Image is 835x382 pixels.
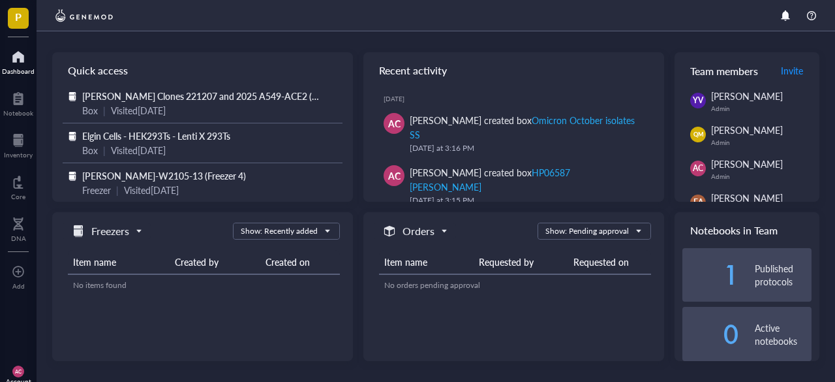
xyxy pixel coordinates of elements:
[82,143,98,157] div: Box
[124,183,179,197] div: Visited [DATE]
[170,250,260,274] th: Created by
[693,130,703,139] span: QM
[82,103,98,118] div: Box
[4,151,33,159] div: Inventory
[755,321,812,347] div: Active notebooks
[103,103,106,118] div: |
[3,109,33,117] div: Notebook
[73,279,335,291] div: No items found
[711,89,783,103] span: [PERSON_NAME]
[52,52,353,89] div: Quick access
[82,89,335,103] span: [PERSON_NAME] Clones 221207 and 2025 A549-ACE2 (Baric)
[2,67,35,75] div: Dashboard
[693,95,703,106] span: YV
[545,225,629,237] div: Show: Pending approval
[781,64,803,77] span: Invite
[2,46,35,75] a: Dashboard
[384,279,646,291] div: No orders pending approval
[675,212,819,248] div: Notebooks in Team
[12,282,25,290] div: Add
[410,113,643,142] div: [PERSON_NAME] created box
[388,116,401,131] span: AC
[755,262,812,288] div: Published protocols
[374,160,654,212] a: AC[PERSON_NAME] created boxHP06587 [PERSON_NAME][DATE] at 3:15 PM
[82,129,230,142] span: Elgin Cells - HEK293Ts - Lenti X 293Ts
[780,60,804,81] button: Invite
[711,123,783,136] span: [PERSON_NAME]
[91,223,129,239] h5: Freezers
[363,52,664,89] div: Recent activity
[711,104,812,112] div: Admin
[260,250,340,274] th: Created on
[11,214,26,242] a: DNA
[379,250,474,274] th: Item name
[111,103,166,118] div: Visited [DATE]
[693,197,703,208] span: EA
[374,108,654,160] a: AC[PERSON_NAME] created boxOmicron October isolates SS[DATE] at 3:16 PM
[568,250,651,274] th: Requested on
[116,183,119,197] div: |
[11,172,25,200] a: Core
[711,191,783,204] span: [PERSON_NAME]
[82,183,111,197] div: Freezer
[711,172,812,180] div: Admin
[241,225,318,237] div: Show: Recently added
[402,223,434,239] h5: Orders
[4,130,33,159] a: Inventory
[675,52,819,89] div: Team members
[82,169,246,182] span: [PERSON_NAME]-W2105-13 (Freezer 4)
[474,250,568,274] th: Requested by
[682,264,739,285] div: 1
[11,234,26,242] div: DNA
[103,143,106,157] div: |
[711,157,783,170] span: [PERSON_NAME]
[68,250,170,274] th: Item name
[111,143,166,157] div: Visited [DATE]
[15,368,22,374] span: AC
[693,163,703,174] span: AC
[15,8,22,25] span: P
[388,168,401,183] span: AC
[384,95,654,103] div: [DATE]
[11,193,25,200] div: Core
[410,165,643,194] div: [PERSON_NAME] created box
[410,142,643,155] div: [DATE] at 3:16 PM
[711,138,812,146] div: Admin
[682,324,739,345] div: 0
[3,88,33,117] a: Notebook
[52,8,116,24] img: genemod-logo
